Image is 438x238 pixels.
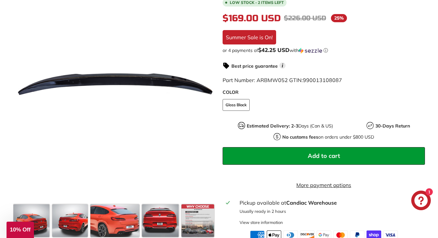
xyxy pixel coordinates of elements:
[308,152,340,160] span: Add to cart
[223,89,425,95] label: COLOR
[223,47,425,53] div: or 4 payments of$42.25 USDwithSezzle Click to learn more about Sezzle
[240,198,422,206] div: Pickup available at
[7,222,34,238] div: 10% Off
[284,14,326,22] span: $226.00 USD
[299,47,322,53] img: Sezzle
[247,122,333,129] p: Days (Can & US)
[286,199,337,206] strong: Candiac Warehouse
[231,63,278,69] strong: Best price guarantee
[375,123,410,128] strong: 30-Days Return
[223,12,281,24] span: $169.00 USD
[240,208,422,214] p: Usually ready in 2 hours
[223,47,425,53] div: or 4 payments of with
[303,76,342,83] span: 990013108087
[258,46,289,53] span: $42.25 USD
[282,134,318,140] strong: No customs fees
[230,0,284,4] span: Low stock - 2 items left
[223,147,425,164] button: Add to cart
[223,76,342,83] span: Part Number: ARBMW052 GTIN:
[223,181,425,189] a: More payment options
[279,62,286,69] span: i
[331,14,347,22] span: 25%
[240,219,283,226] div: View store information
[247,123,298,128] strong: Estimated Delivery: 2-3
[10,227,30,233] span: 10% Off
[282,133,374,140] p: on orders under $800 USD
[223,30,276,44] div: Summer Sale is On!
[409,191,433,212] inbox-online-store-chat: Shopify online store chat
